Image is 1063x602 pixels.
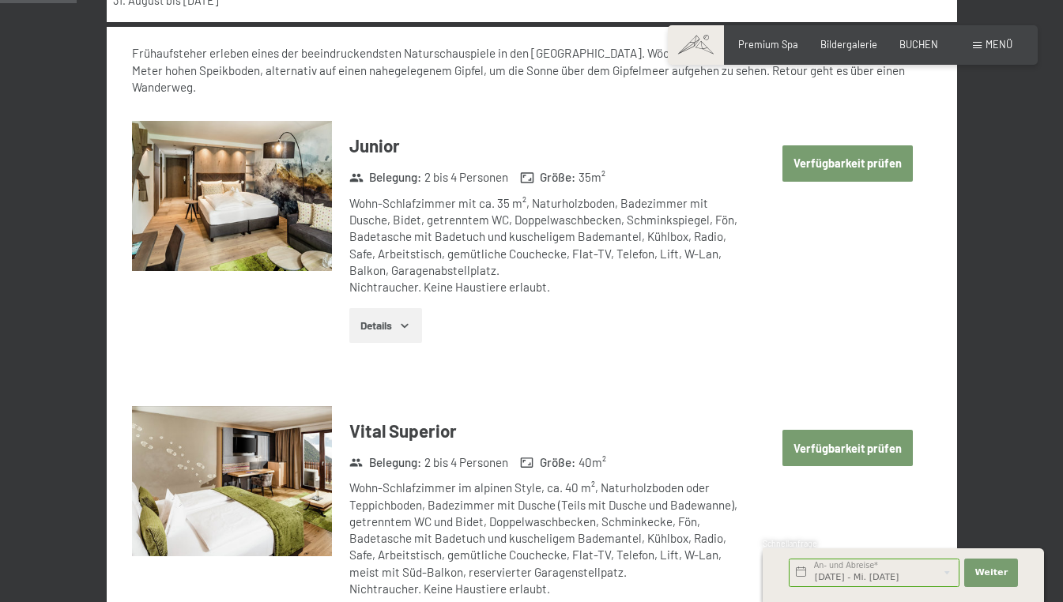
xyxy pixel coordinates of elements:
span: Schnellanfrage [763,539,817,548]
strong: Belegung : [349,454,421,471]
img: mss_renderimg.php [132,121,332,271]
span: 40 m² [579,454,606,471]
button: Weiter [964,559,1018,587]
div: Wohn-Schlafzimmer im alpinen Style, ca. 40 m², Naturholzboden oder Teppichboden, Badezimmer mit D... [349,480,751,597]
a: Bildergalerie [820,38,877,51]
strong: Größe : [520,454,575,471]
strong: Belegung : [349,169,421,186]
span: 2 bis 4 Personen [424,454,508,471]
button: Verfügbarkeit prüfen [782,145,914,182]
img: mss_renderimg.php [132,406,332,556]
span: 2 bis 4 Personen [424,169,508,186]
span: Menü [986,38,1012,51]
a: Premium Spa [738,38,798,51]
h3: Junior [349,134,751,158]
span: 35 m² [579,169,605,186]
span: Weiter [974,566,1008,579]
button: Details [349,308,421,343]
p: Frühaufsteher erleben eines der beeindruckendsten Naturschauspiele in den [GEOGRAPHIC_DATA]. Wöch... [132,45,931,96]
strong: Größe : [520,169,575,186]
div: Wohn-Schlafzimmer mit ca. 35 m², Naturholzboden, Badezimmer mit Dusche, Bidet, getrenntem WC, Dop... [349,195,751,296]
button: Verfügbarkeit prüfen [782,430,914,466]
h3: Vital Superior [349,419,751,443]
a: BUCHEN [899,38,938,51]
